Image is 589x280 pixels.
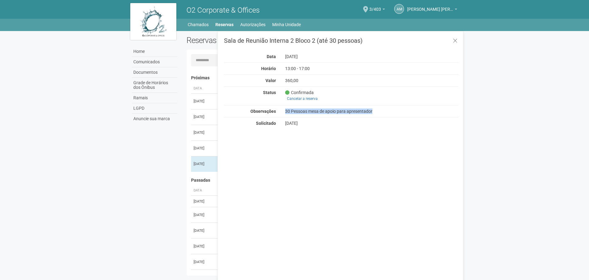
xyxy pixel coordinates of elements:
a: Cancelar a reserva [285,95,320,102]
h4: Passadas [191,178,454,183]
strong: Valor [265,78,276,83]
td: Sala de Reunião Interna 2 Bloco 2 (até 30 pessoas) [216,223,393,239]
td: [DATE] [191,223,216,239]
td: Sala de Reunião Interna 2 Bloco 2 (até 30 pessoas) [216,156,393,172]
th: Data [191,186,216,196]
td: [DATE] [191,239,216,254]
a: Documentos [132,67,177,78]
td: [DATE] [191,207,216,223]
div: 360,00 [281,78,402,83]
td: Sala de Reunião Interna 2 Bloco 2 (até 30 pessoas) [216,109,393,125]
div: [DATE] [281,120,402,126]
a: Chamados [188,20,209,29]
a: Anuncie sua marca [132,114,177,124]
td: [DATE] [191,156,216,172]
strong: Status [263,90,276,95]
td: [DATE] [191,196,216,207]
h4: Próximas [191,76,454,80]
a: 3/403 [369,8,385,13]
a: [PERSON_NAME] [PERSON_NAME] [407,8,457,13]
td: [DATE] [191,93,216,109]
h3: Sala de Reunião Interna 2 Bloco 2 (até 30 pessoas) [224,37,458,44]
a: Comunicados [132,57,177,67]
div: 30 Pessoas mesa de apoio para apresentador [281,108,402,114]
td: Sala de Reunião Interna 1 Bloco 2 (até 30 pessoas) [216,196,393,207]
strong: Observações [250,109,276,114]
td: Sala de Reunião Interna 1 Bloco 4 (até 30 pessoas) [216,125,393,140]
div: [DATE] [281,54,402,59]
td: [DATE] [191,254,216,270]
td: Sala de Reunião Interna 1 Bloco 2 (até 30 pessoas) [216,254,393,270]
a: Minha Unidade [272,20,301,29]
td: Sala de Reunião Interna 2 Bloco 2 (até 30 pessoas) [216,207,393,223]
td: Sala de Reunião Interna 2 Bloco 2 (até 30 pessoas) [216,93,393,109]
td: [DATE] [191,109,216,125]
div: 13:00 - 17:00 [281,66,402,71]
th: Área ou Serviço [216,84,393,94]
span: Confirmada [285,90,314,95]
strong: Solicitado [256,121,276,126]
img: logo.jpg [130,3,176,40]
a: LGPD [132,103,177,114]
a: Ramais [132,93,177,103]
th: Data [191,84,216,94]
td: [DATE] [191,140,216,156]
td: [DATE] [191,125,216,140]
span: Alice Martins Nery [407,1,453,12]
a: Home [132,46,177,57]
span: 3/403 [369,1,381,12]
a: AM [394,4,404,14]
a: Reservas [215,20,234,29]
th: Área ou Serviço [216,186,393,196]
a: Grade de Horários dos Ônibus [132,78,177,93]
td: Sala de Reunião Interna 2 Bloco 2 (até 30 pessoas) [216,239,393,254]
h2: Reservas [187,36,318,45]
span: O2 Corporate & Offices [187,6,260,14]
strong: Data [267,54,276,59]
strong: Horário [261,66,276,71]
a: Autorizações [240,20,265,29]
td: Sala de Reunião Interna 2 Bloco 2 (até 30 pessoas) [216,140,393,156]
